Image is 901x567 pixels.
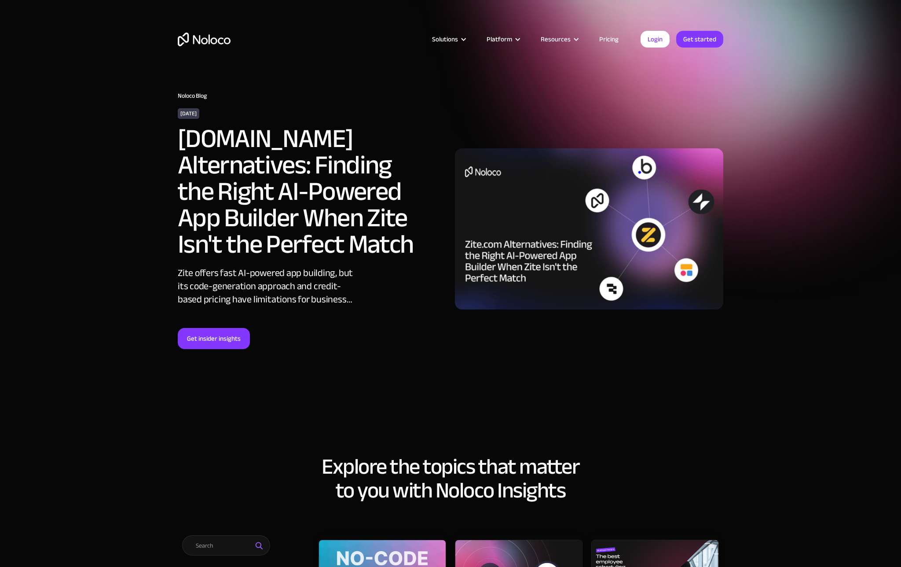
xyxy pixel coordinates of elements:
div: Solutions [421,33,476,45]
div: Resources [541,33,571,45]
div: Platform [487,33,512,45]
a: Login [641,31,670,48]
input: Search [182,535,270,556]
a: Get started [676,31,723,48]
h1: Noloco Blog [178,92,723,99]
div: Resources [530,33,588,45]
div: Zite offers fast AI-powered app building, but its code-generation approach and credit-based prici... [178,266,358,306]
a: Get insider insights [178,328,250,349]
div: [DATE] [178,108,199,119]
h2: [DOMAIN_NAME] Alternatives: Finding the Right AI-Powered App Builder When Zite Isn't the Perfect ... [178,125,420,258]
h2: Explore the topics that matter to you with Noloco Insights [178,455,723,502]
div: Solutions [432,33,458,45]
a: Pricing [588,33,630,45]
div: Platform [476,33,530,45]
a: home [178,33,231,46]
